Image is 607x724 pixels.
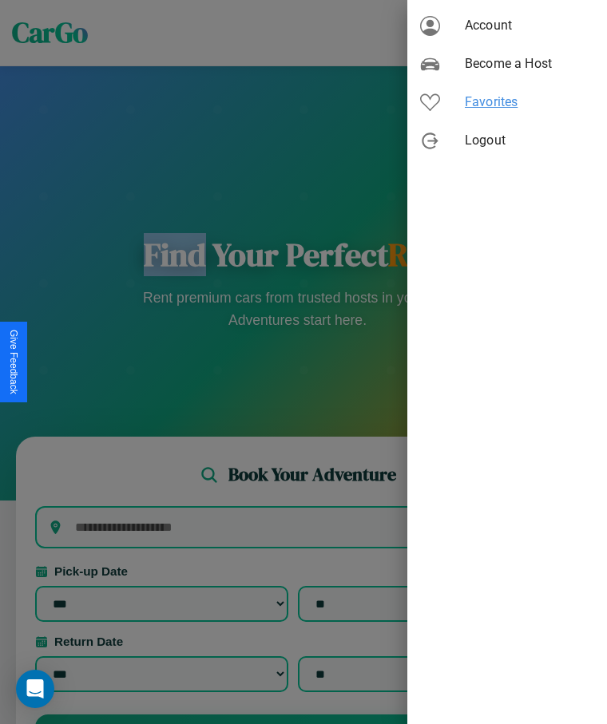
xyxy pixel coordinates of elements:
div: Become a Host [407,45,607,83]
div: Open Intercom Messenger [16,670,54,708]
div: Logout [407,121,607,160]
span: Account [465,16,594,35]
span: Logout [465,131,594,150]
span: Favorites [465,93,594,112]
div: Favorites [407,83,607,121]
div: Give Feedback [8,330,19,394]
div: Account [407,6,607,45]
span: Become a Host [465,54,594,73]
